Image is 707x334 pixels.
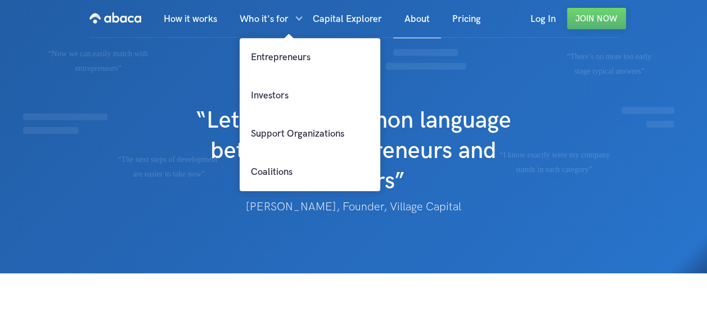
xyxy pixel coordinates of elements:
a: Entrepreneurs [240,38,380,76]
a: Coalitions [240,153,380,191]
a: Investors [240,76,380,115]
h1: “Let’s find a common language between entrepreneurs and investors” [177,94,530,197]
p: [PERSON_NAME], Founder, Village Capital [141,197,565,217]
nav: Who it's for [240,38,380,191]
img: Abaca logo [89,9,141,27]
a: Join Now [567,8,626,29]
a: Support Organizations [240,115,380,153]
